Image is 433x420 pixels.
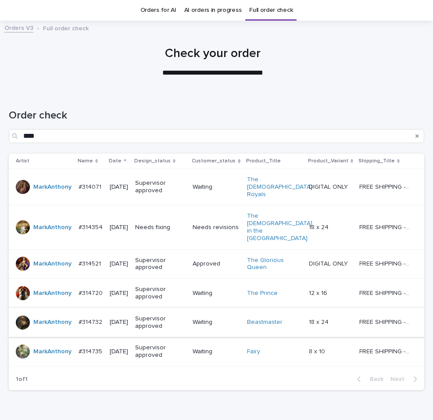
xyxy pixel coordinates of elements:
[247,348,260,355] a: Fairy
[135,286,186,301] p: Supervisor approved
[33,260,72,268] a: MarkAnthony
[135,257,186,272] p: Supervisor approved
[110,224,128,231] p: [DATE]
[247,290,278,297] a: The Prince
[359,288,412,297] p: FREE SHIPPING - preview in 1-2 business days, after your approval delivery will take 5-10 b.d.
[110,348,128,355] p: [DATE]
[358,156,395,166] p: Shipping_Title
[43,23,89,32] p: Full order check
[16,156,29,166] p: Artist
[9,169,424,205] tr: MarkAnthony #314071#314071 [DATE]Supervisor approvedWaitingThe [DEMOGRAPHIC_DATA] Royals DIGITAL ...
[247,319,283,326] a: Beastmaster
[309,288,329,297] p: 12 x 16
[308,156,348,166] p: Product_Variant
[109,156,122,166] p: Date
[193,290,240,297] p: Waiting
[359,182,412,191] p: FREE SHIPPING - preview in 1-2 business days, after your approval delivery will take 5-10 b.d.
[390,376,410,382] span: Next
[9,47,417,61] h1: Check your order
[247,176,312,198] a: The [DEMOGRAPHIC_DATA] Royals
[79,346,104,355] p: #314735
[246,156,281,166] p: Product_Title
[9,308,424,337] tr: MarkAnthony #314732#314732 [DATE]Supervisor approvedWaitingBeastmaster 18 x 2418 x 24 FREE SHIPPI...
[309,182,350,191] p: DIGITAL ONLY
[247,257,302,272] a: The Glorious Queen
[33,224,72,231] a: MarkAnthony
[193,348,240,355] p: Waiting
[192,156,236,166] p: Customer_status
[193,319,240,326] p: Waiting
[9,249,424,279] tr: MarkAnthony #314521#314521 [DATE]Supervisor approvedApprovedThe Glorious Queen DIGITAL ONLYDIGITA...
[110,260,128,268] p: [DATE]
[79,317,104,326] p: #314732
[9,369,35,390] p: 1 of 1
[350,375,387,383] button: Back
[359,258,412,268] p: FREE SHIPPING - preview in 1-2 business days, after your approval delivery will take 5-10 b.d.
[387,375,424,383] button: Next
[135,224,186,231] p: Needs fixing
[33,348,72,355] a: MarkAnthony
[79,258,103,268] p: #314521
[359,317,412,326] p: FREE SHIPPING - preview in 1-2 business days, after your approval delivery will take 5-10 b.d.
[193,260,240,268] p: Approved
[33,319,72,326] a: MarkAnthony
[79,288,104,297] p: #314720
[247,212,312,242] a: The [DEMOGRAPHIC_DATA] in the [GEOGRAPHIC_DATA]
[4,22,33,32] a: Orders V3
[135,344,186,359] p: Supervisor approved
[79,222,104,231] p: #314354
[134,156,171,166] p: Design_status
[33,183,72,191] a: MarkAnthony
[309,258,350,268] p: DIGITAL ONLY
[9,205,424,249] tr: MarkAnthony #314354#314354 [DATE]Needs fixingNeeds revisionsThe [DEMOGRAPHIC_DATA] in the [GEOGRA...
[359,222,412,231] p: FREE SHIPPING - preview in 1-2 business days, after your approval delivery will take 5-10 b.d.
[9,337,424,366] tr: MarkAnthony #314735#314735 [DATE]Supervisor approvedWaitingFairy 8 x 108 x 10 FREE SHIPPING - pre...
[110,183,128,191] p: [DATE]
[365,376,383,382] span: Back
[135,179,186,194] p: Supervisor approved
[309,222,330,231] p: 18 x 24
[135,315,186,330] p: Supervisor approved
[9,109,424,122] h1: Order check
[9,129,424,143] input: Search
[359,346,412,355] p: FREE SHIPPING - preview in 1-2 business days, after your approval delivery will take 5-10 b.d.
[79,182,103,191] p: #314071
[193,183,240,191] p: Waiting
[110,319,128,326] p: [DATE]
[33,290,72,297] a: MarkAnthony
[309,317,330,326] p: 18 x 24
[309,346,327,355] p: 8 x 10
[9,279,424,308] tr: MarkAnthony #314720#314720 [DATE]Supervisor approvedWaitingThe Prince 12 x 1612 x 16 FREE SHIPPIN...
[193,224,240,231] p: Needs revisions
[110,290,128,297] p: [DATE]
[78,156,93,166] p: Name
